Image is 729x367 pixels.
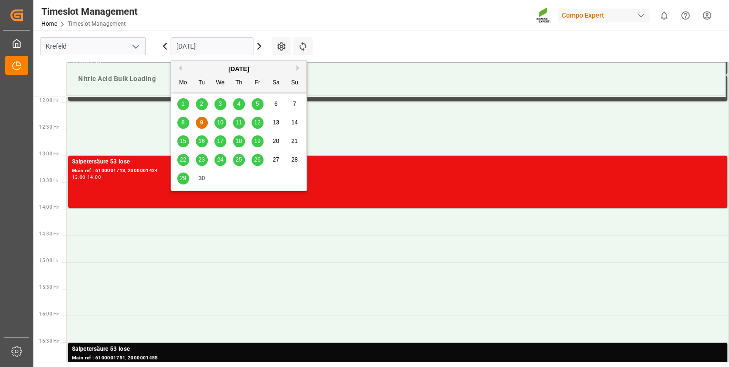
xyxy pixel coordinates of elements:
span: 24 [217,156,223,163]
span: 4 [237,101,241,107]
span: 15:30 Hr [39,285,59,290]
div: Choose Friday, September 5th, 2025 [252,98,263,110]
div: Th [233,77,245,89]
button: Compo Expert [558,6,653,24]
div: Choose Sunday, September 21st, 2025 [289,135,301,147]
div: Choose Wednesday, September 3rd, 2025 [214,98,226,110]
div: Compo Expert [558,9,649,22]
span: 6 [274,101,278,107]
div: [DATE] [171,64,306,74]
button: open menu [128,39,142,54]
span: 3 [219,101,222,107]
span: 15 [180,138,186,144]
div: Choose Friday, September 19th, 2025 [252,135,263,147]
span: 28 [291,156,297,163]
div: Salpetersäure 53 lose [72,157,723,167]
div: Choose Wednesday, September 17th, 2025 [214,135,226,147]
div: 16:30 [72,362,86,366]
div: Timeslot Management [41,4,138,19]
div: Choose Thursday, September 11th, 2025 [233,117,245,129]
div: Choose Monday, September 8th, 2025 [177,117,189,129]
span: 11 [235,119,242,126]
div: Choose Wednesday, September 24th, 2025 [214,154,226,166]
span: 17 [217,138,223,144]
div: Choose Tuesday, September 30th, 2025 [196,173,208,184]
span: 12:30 Hr [39,124,59,130]
div: Choose Thursday, September 4th, 2025 [233,98,245,110]
div: Choose Monday, September 1st, 2025 [177,98,189,110]
div: - [86,362,87,366]
span: 14:00 Hr [39,204,59,210]
div: 14:00 [87,175,101,179]
span: 16 [198,138,204,144]
div: month 2025-09 [174,95,304,188]
span: 10 [217,119,223,126]
button: Previous Month [176,65,182,71]
div: Choose Sunday, September 14th, 2025 [289,117,301,129]
span: 30 [198,175,204,182]
button: show 0 new notifications [653,5,675,26]
div: Sa [270,77,282,89]
div: 17:00 [87,362,101,366]
span: 13 [273,119,279,126]
span: 14 [291,119,297,126]
div: Main ref : 6100001751, 2000001455 [72,354,723,362]
div: Choose Monday, September 15th, 2025 [177,135,189,147]
span: 1 [182,101,185,107]
span: 5 [256,101,259,107]
input: Type to search/select [40,37,146,55]
div: Choose Friday, September 12th, 2025 [252,117,263,129]
div: Su [289,77,301,89]
div: Choose Saturday, September 20th, 2025 [270,135,282,147]
div: Mo [177,77,189,89]
div: Choose Wednesday, September 10th, 2025 [214,117,226,129]
span: 2 [200,101,203,107]
div: Choose Thursday, September 25th, 2025 [233,154,245,166]
a: Home [41,20,57,27]
span: 19 [254,138,260,144]
span: 29 [180,175,186,182]
span: 14:30 Hr [39,231,59,236]
div: Salpetersäure 53 lose [72,344,723,354]
div: 13:00 [72,175,86,179]
span: 12 [254,119,260,126]
span: 21 [291,138,297,144]
div: Tu [196,77,208,89]
div: Choose Sunday, September 28th, 2025 [289,154,301,166]
span: 16:30 Hr [39,338,59,343]
span: 18 [235,138,242,144]
div: Choose Tuesday, September 2nd, 2025 [196,98,208,110]
span: 20 [273,138,279,144]
div: Nitric Acid Bulk Loading [74,70,717,88]
span: 15:00 Hr [39,258,59,263]
span: 23 [198,156,204,163]
span: 27 [273,156,279,163]
span: 22 [180,156,186,163]
div: We [214,77,226,89]
div: Choose Saturday, September 6th, 2025 [270,98,282,110]
span: 12:00 Hr [39,98,59,103]
div: Choose Saturday, September 13th, 2025 [270,117,282,129]
div: Main ref : 6100001713, 2000001424 [72,167,723,175]
div: Choose Sunday, September 7th, 2025 [289,98,301,110]
span: 26 [254,156,260,163]
button: Next Month [296,65,302,71]
div: Choose Tuesday, September 16th, 2025 [196,135,208,147]
div: Choose Monday, September 29th, 2025 [177,173,189,184]
img: Screenshot%202023-09-29%20at%2010.02.21.png_1712312052.png [536,7,551,24]
button: Help Center [675,5,696,26]
span: 13:00 Hr [39,151,59,156]
div: - [86,175,87,179]
div: Choose Saturday, September 27th, 2025 [270,154,282,166]
div: Choose Tuesday, September 23rd, 2025 [196,154,208,166]
span: 25 [235,156,242,163]
div: Choose Monday, September 22nd, 2025 [177,154,189,166]
div: Choose Tuesday, September 9th, 2025 [196,117,208,129]
span: 16:00 Hr [39,311,59,316]
div: Fr [252,77,263,89]
span: 9 [200,119,203,126]
span: 7 [293,101,296,107]
input: DD.MM.YYYY [171,37,253,55]
span: 8 [182,119,185,126]
div: Choose Friday, September 26th, 2025 [252,154,263,166]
